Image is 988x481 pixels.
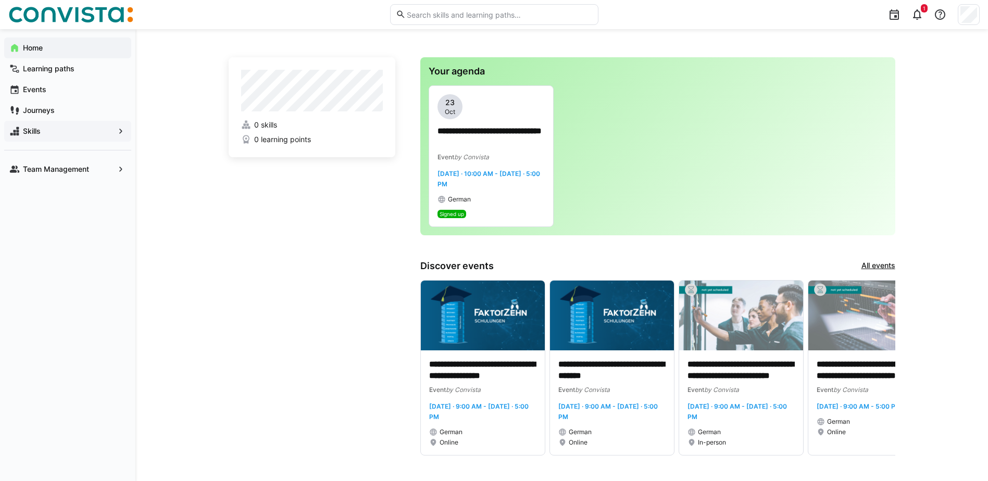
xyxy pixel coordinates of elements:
span: [DATE] · 9:00 AM - [DATE] · 5:00 PM [429,402,529,421]
img: image [421,281,545,350]
h3: Your agenda [429,66,887,77]
span: German [827,417,850,426]
span: Event [437,153,454,161]
span: Event [687,386,704,394]
span: Signed up [440,211,464,217]
span: German [698,428,721,436]
span: Online [569,438,587,447]
span: 1 [923,5,926,11]
a: All events [861,260,895,272]
img: image [550,281,674,350]
span: German [569,428,592,436]
span: German [440,428,462,436]
h3: Discover events [420,260,494,272]
span: German [448,195,471,204]
span: Online [440,438,458,447]
span: Event [429,386,446,394]
span: In-person [698,438,726,447]
span: 23 [445,97,455,108]
span: 0 skills [254,120,277,130]
span: by Convista [575,386,610,394]
span: Oct [445,108,455,116]
span: by Convista [454,153,489,161]
span: 0 learning points [254,134,311,145]
a: 0 skills [241,120,383,130]
span: [DATE] · 9:00 AM - [DATE] · 5:00 PM [558,402,658,421]
input: Search skills and learning paths… [406,10,592,19]
img: image [679,281,803,350]
span: by Convista [446,386,481,394]
span: Event [558,386,575,394]
span: [DATE] · 10:00 AM - [DATE] · 5:00 PM [437,170,540,188]
img: image [808,281,932,350]
span: Online [827,428,846,436]
span: [DATE] · 9:00 AM - [DATE] · 5:00 PM [687,402,787,421]
span: by Convista [704,386,739,394]
span: by Convista [833,386,868,394]
span: Event [817,386,833,394]
span: [DATE] · 9:00 AM - 5:00 PM [817,402,901,410]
